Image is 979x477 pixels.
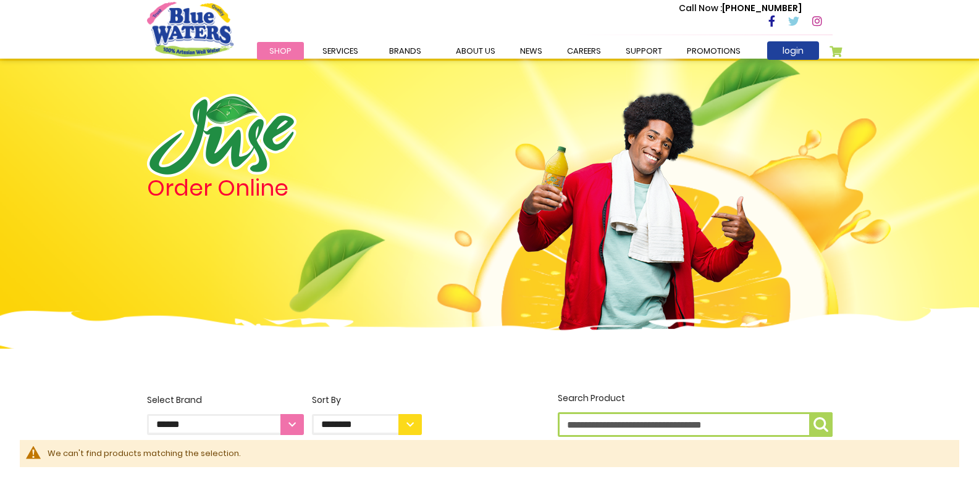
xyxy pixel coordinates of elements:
a: store logo [147,2,233,56]
span: Shop [269,45,292,57]
p: [PHONE_NUMBER] [679,2,802,15]
a: Promotions [674,42,753,60]
div: Sort By [312,394,422,407]
img: logo [147,94,296,177]
select: Select Brand [147,414,304,435]
span: Services [322,45,358,57]
a: support [613,42,674,60]
img: man.png [516,71,757,335]
button: Search Product [809,412,833,437]
a: News [508,42,555,60]
span: Brands [389,45,421,57]
a: login [767,41,819,60]
img: search-icon.png [813,417,828,432]
h4: Order Online [147,177,422,199]
div: We can't find products matching the selection. [48,447,947,460]
a: careers [555,42,613,60]
select: Sort By [312,414,422,435]
input: Search Product [558,412,833,437]
label: Search Product [558,392,833,437]
a: about us [443,42,508,60]
span: Call Now : [679,2,722,14]
label: Select Brand [147,394,304,435]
